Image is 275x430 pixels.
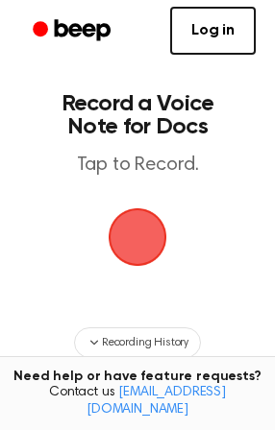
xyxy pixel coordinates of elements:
[35,92,240,138] h1: Record a Voice Note for Docs
[74,327,201,358] button: Recording History
[87,386,226,417] a: [EMAIL_ADDRESS][DOMAIN_NAME]
[102,334,188,351] span: Recording History
[19,12,128,50] a: Beep
[35,154,240,178] p: Tap to Record.
[109,208,166,266] button: Beep Logo
[12,385,263,418] span: Contact us
[170,7,256,55] a: Log in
